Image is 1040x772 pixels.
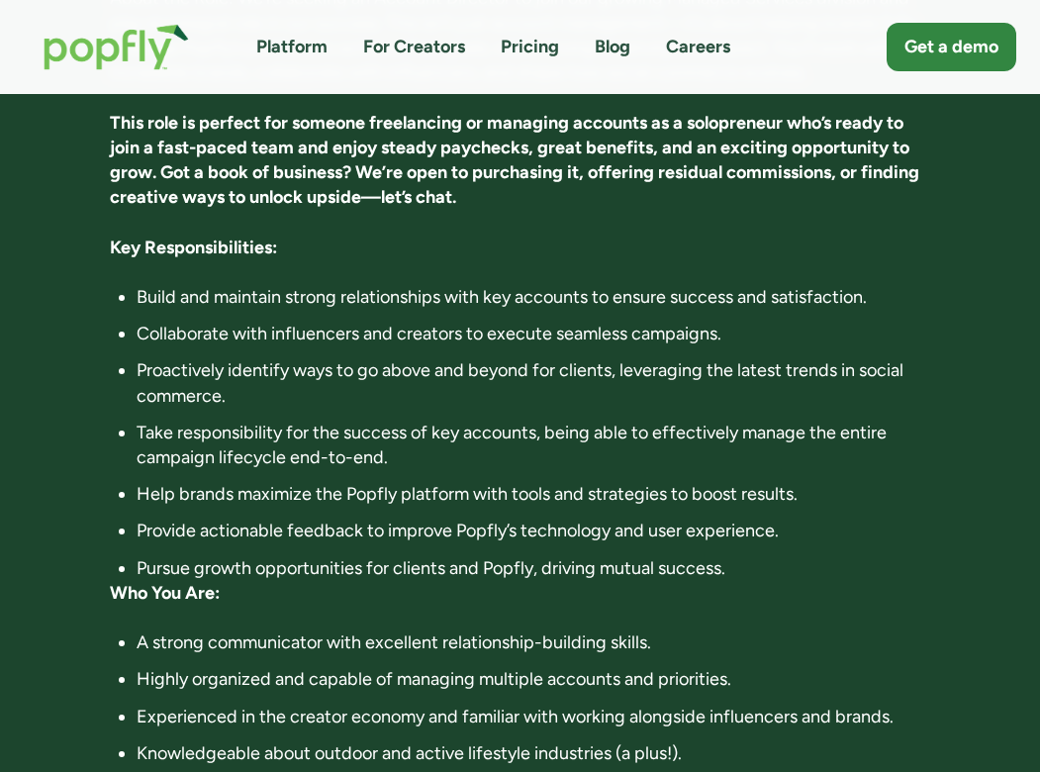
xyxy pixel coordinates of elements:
[137,358,930,408] li: Proactively identify ways to go above and beyond for clients, leveraging the latest trends in soc...
[137,630,930,655] li: A strong communicator with excellent relationship-building skills.
[887,23,1016,71] a: Get a demo
[137,519,930,543] li: Provide actionable feedback to improve Popfly’s technology and user experience.
[137,705,930,729] li: Experienced in the creator economy and familiar with working alongside influencers and brands.
[363,35,465,59] a: For Creators
[137,482,930,507] li: Help brands maximize the Popfly platform with tools and strategies to boost results.
[24,4,209,90] a: home
[110,237,277,258] strong: Key Responsibilities:
[256,35,328,59] a: Platform
[137,667,930,692] li: Highly organized and capable of managing multiple accounts and priorities.
[666,35,730,59] a: Careers
[137,741,930,766] li: Knowledgeable about outdoor and active lifestyle industries (a plus!).
[595,35,630,59] a: Blog
[137,556,930,581] li: Pursue growth opportunities for clients and Popfly, driving mutual success.
[137,285,930,310] li: Build and maintain strong relationships with key accounts to ensure success and satisfaction.
[110,582,220,604] strong: Who You Are:
[501,35,559,59] a: Pricing
[137,322,930,346] li: Collaborate with influencers and creators to execute seamless campaigns.
[904,35,998,59] div: Get a demo
[110,112,919,209] strong: This role is perfect for someone freelancing or managing accounts as a solopreneur who’s ready to...
[137,421,930,470] li: Take responsibility for the success of key accounts, being able to effectively manage the entire ...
